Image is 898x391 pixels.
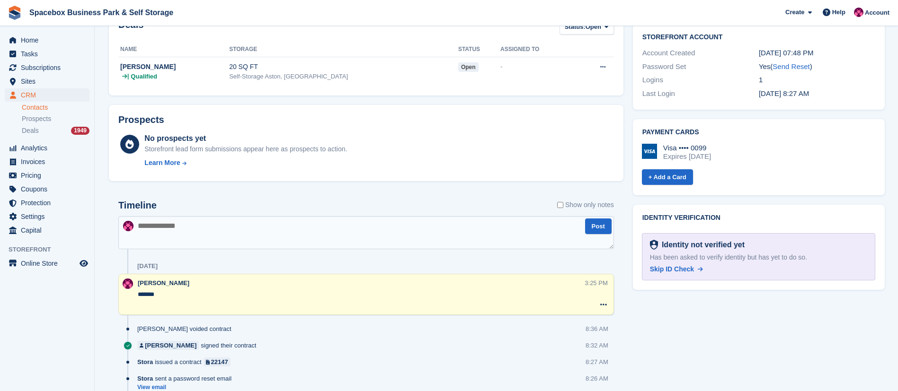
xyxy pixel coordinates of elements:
a: Preview store [78,258,89,269]
div: sent a password reset email [137,374,236,383]
span: Skip ID Check [650,265,694,273]
a: Skip ID Check [650,264,703,274]
a: menu [5,47,89,61]
span: Account [865,8,889,17]
a: menu [5,61,89,74]
img: Avishka Chauhan [854,8,863,17]
input: Show only notes [557,200,563,210]
div: issued a contract [137,357,235,366]
span: Settings [21,210,78,223]
span: Subscriptions [21,61,78,74]
h2: Prospects [118,114,164,125]
a: + Add a Card [642,169,693,185]
span: Invoices [21,155,78,168]
a: menu [5,224,89,237]
a: Contacts [22,103,89,112]
div: Expires [DATE] [663,152,711,161]
div: Password Set [642,61,759,72]
span: | [127,72,129,81]
div: Last Login [642,88,759,99]
span: Tasks [21,47,78,61]
div: - [500,62,576,71]
div: 8:26 AM [586,374,608,383]
span: Create [785,8,804,17]
div: [PERSON_NAME] [120,62,229,72]
span: Protection [21,196,78,209]
span: Stora [137,357,153,366]
div: [DATE] 07:48 PM [759,48,875,59]
h2: Payment cards [642,129,875,136]
div: 3:25 PM [585,278,607,287]
a: 22147 [204,357,231,366]
h2: Identity verification [642,214,875,222]
img: Avishka Chauhan [123,221,133,231]
a: Learn More [144,158,347,168]
a: menu [5,182,89,196]
a: menu [5,34,89,47]
span: Capital [21,224,78,237]
a: menu [5,155,89,168]
img: stora-icon-8386f47178a22dfd0bd8f6a31ec36ba5ce8667c1dd55bd0f319d3a0aa187defe.svg [8,6,22,20]
span: Sites [21,75,78,88]
div: Has been asked to verify identity but has yet to do so. [650,252,867,262]
div: Learn More [144,158,180,168]
span: Help [832,8,845,17]
span: Open [586,22,601,32]
a: menu [5,88,89,102]
div: 8:32 AM [586,341,608,350]
div: 22147 [211,357,228,366]
div: 1 [759,75,875,86]
a: menu [5,141,89,155]
div: Storefront lead form submissions appear here as prospects to action. [144,144,347,154]
div: Logins [642,75,759,86]
h2: Deals [118,19,143,37]
th: Storage [229,42,458,57]
span: Home [21,34,78,47]
div: 1949 [71,127,89,135]
div: Visa •••• 0099 [663,144,711,152]
div: Self-Storage Aston, [GEOGRAPHIC_DATA] [229,72,458,81]
th: Status [458,42,500,57]
span: [PERSON_NAME] [138,279,189,287]
div: 20 SQ FT [229,62,458,72]
div: [PERSON_NAME] [145,341,196,350]
span: Deals [22,126,39,135]
span: open [458,62,479,72]
h2: Timeline [118,200,157,211]
a: [PERSON_NAME] [137,341,199,350]
img: Identity Verification Ready [650,240,658,250]
div: [DATE] [137,262,158,270]
div: [PERSON_NAME] voided contract [137,324,236,333]
span: Storefront [9,245,94,254]
button: Status: Open [560,19,614,35]
th: Assigned to [500,42,576,57]
a: menu [5,196,89,209]
div: Yes [759,61,875,72]
span: ( ) [770,62,812,70]
label: Show only notes [557,200,614,210]
img: Avishka Chauhan [123,278,133,289]
div: Account Created [642,48,759,59]
a: menu [5,210,89,223]
a: Spacebox Business Park & Self Storage [26,5,177,20]
button: Post [585,218,612,234]
a: Prospects [22,114,89,124]
a: menu [5,257,89,270]
div: No prospects yet [144,133,347,144]
span: Status: [565,22,586,32]
time: 2025-08-30 07:27:21 UTC [759,89,809,97]
div: 8:36 AM [586,324,608,333]
th: Name [118,42,229,57]
img: Visa Logo [642,144,657,159]
a: Send Reset [773,62,809,70]
span: Coupons [21,182,78,196]
span: Qualified [131,72,157,81]
div: Identity not verified yet [658,239,745,251]
a: menu [5,169,89,182]
h2: Storefront Account [642,32,875,41]
div: 8:27 AM [586,357,608,366]
a: Deals 1949 [22,126,89,136]
span: Stora [137,374,153,383]
span: CRM [21,88,78,102]
div: signed their contract [137,341,261,350]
